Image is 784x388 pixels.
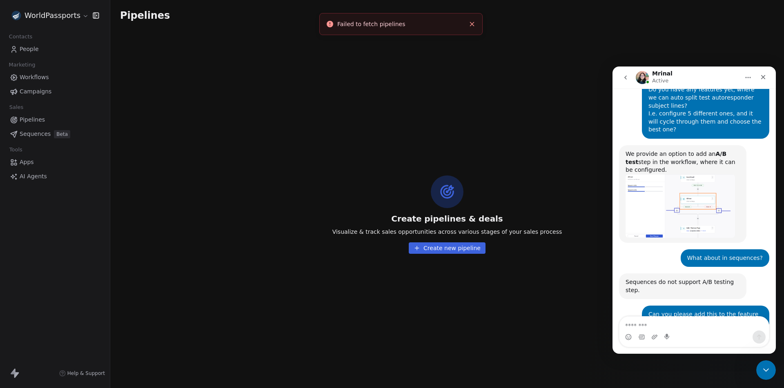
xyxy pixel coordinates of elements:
a: Help & Support [59,370,105,377]
iframe: Intercom live chat [756,360,776,380]
span: Beta [54,130,70,138]
div: Failed to fetch pipelines [337,20,465,29]
iframe: Intercom live chat [612,67,776,354]
a: Campaigns [7,85,103,98]
span: Marketing [5,59,39,71]
span: Help & Support [67,370,105,377]
span: Campaigns [20,87,51,96]
a: Apps [7,155,103,169]
span: Sales [6,101,27,113]
a: AI Agents [7,170,103,183]
a: Pipelines [7,113,103,126]
span: WorldPassports [24,10,80,21]
span: People [20,45,39,53]
span: Sequences [20,130,51,138]
span: Tools [6,144,26,156]
a: People [7,42,103,56]
span: Workflows [20,73,49,82]
span: AI Agents [20,172,47,181]
span: Create pipelines & deals [391,213,503,224]
button: Close toast [467,19,477,29]
span: Visualize & track sales opportunities across various stages of your sales process [332,228,562,236]
img: favicon.webp [11,11,21,20]
button: Create new pipeline [409,242,486,254]
a: Workflows [7,71,103,84]
button: WorldPassports [10,9,87,22]
a: SequencesBeta [7,127,103,141]
span: Pipelines [20,115,45,124]
span: Contacts [5,31,36,43]
span: Pipelines [120,10,170,21]
span: Apps [20,158,34,166]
